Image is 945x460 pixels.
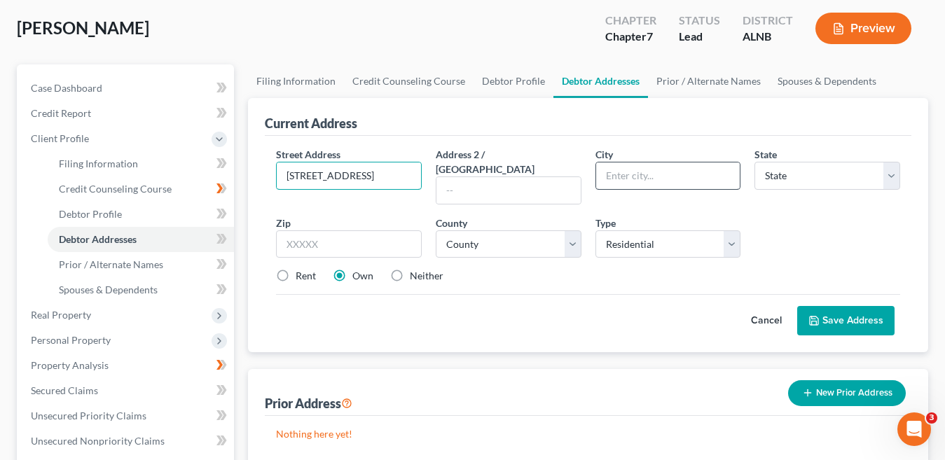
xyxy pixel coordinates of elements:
[410,269,443,283] label: Neither
[436,147,581,176] label: Address 2 / [GEOGRAPHIC_DATA]
[20,428,234,454] a: Unsecured Nonpriority Claims
[815,13,911,44] button: Preview
[31,334,111,346] span: Personal Property
[59,158,138,169] span: Filing Information
[20,353,234,378] a: Property Analysis
[48,151,234,176] a: Filing Information
[31,410,146,421] span: Unsecured Priority Claims
[48,277,234,302] a: Spouses & Dependents
[48,202,234,227] a: Debtor Profile
[265,395,352,412] div: Prior Address
[48,252,234,277] a: Prior / Alternate Names
[897,412,931,446] iframe: Intercom live chat
[277,162,421,189] input: Enter street address
[797,306,895,335] button: Save Address
[31,309,91,321] span: Real Property
[31,384,98,396] span: Secured Claims
[595,148,613,160] span: City
[59,208,122,220] span: Debtor Profile
[31,132,89,144] span: Client Profile
[553,64,648,98] a: Debtor Addresses
[59,284,158,295] span: Spouses & Dependents
[754,148,777,160] span: State
[743,13,793,29] div: District
[31,107,91,119] span: Credit Report
[59,233,137,245] span: Debtor Addresses
[17,18,149,38] span: [PERSON_NAME]
[926,412,937,424] span: 3
[736,307,797,335] button: Cancel
[595,216,616,230] label: Type
[648,64,769,98] a: Prior / Alternate Names
[31,359,109,371] span: Property Analysis
[647,29,653,43] span: 7
[20,101,234,126] a: Credit Report
[20,403,234,428] a: Unsecured Priority Claims
[788,380,906,406] button: New Prior Address
[679,29,720,45] div: Lead
[743,29,793,45] div: ALNB
[352,269,373,283] label: Own
[474,64,553,98] a: Debtor Profile
[276,217,291,229] span: Zip
[605,13,656,29] div: Chapter
[59,258,163,270] span: Prior / Alternate Names
[59,183,172,195] span: Credit Counseling Course
[276,427,900,441] p: Nothing here yet!
[436,217,467,229] span: County
[679,13,720,29] div: Status
[31,435,165,447] span: Unsecured Nonpriority Claims
[265,115,357,132] div: Current Address
[276,148,340,160] span: Street Address
[344,64,474,98] a: Credit Counseling Course
[605,29,656,45] div: Chapter
[276,230,422,258] input: XXXXX
[20,76,234,101] a: Case Dashboard
[248,64,344,98] a: Filing Information
[48,176,234,202] a: Credit Counseling Course
[296,269,316,283] label: Rent
[596,162,740,189] input: Enter city...
[48,227,234,252] a: Debtor Addresses
[31,82,102,94] span: Case Dashboard
[769,64,885,98] a: Spouses & Dependents
[436,177,581,204] input: --
[20,378,234,403] a: Secured Claims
